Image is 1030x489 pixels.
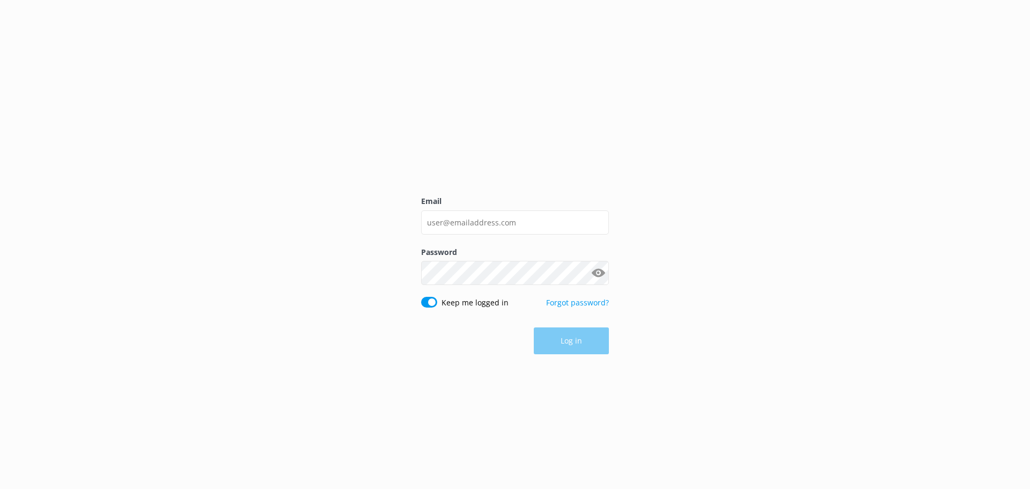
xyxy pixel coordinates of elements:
label: Password [421,246,609,258]
button: Show password [587,262,609,284]
a: Forgot password? [546,297,609,308]
label: Email [421,195,609,207]
input: user@emailaddress.com [421,210,609,235]
label: Keep me logged in [442,297,509,309]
